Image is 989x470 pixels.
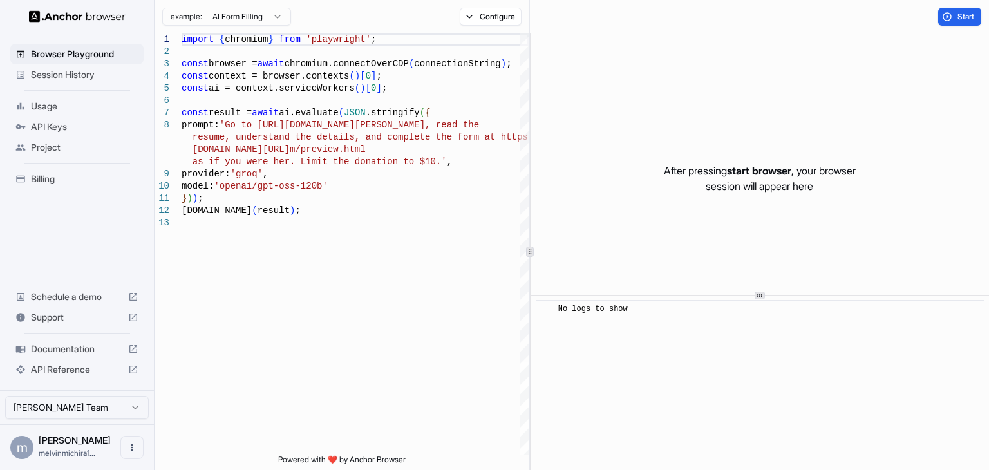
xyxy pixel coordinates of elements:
span: ; [295,205,300,216]
span: Project [31,141,138,154]
div: Billing [10,169,144,189]
span: 'groq' [231,169,263,179]
span: resume, understand the details, and complete the f [193,132,463,142]
span: ) [355,71,360,81]
span: API Reference [31,363,123,376]
button: Configure [460,8,522,26]
span: { [220,34,225,44]
div: m [10,436,33,459]
span: , [263,169,268,179]
div: 4 [155,70,169,82]
div: 8 [155,119,169,131]
div: 5 [155,82,169,95]
span: 'playwright' [306,34,371,44]
span: prompt: [182,120,220,130]
span: ) [501,59,506,69]
div: 6 [155,95,169,107]
span: { [425,108,430,118]
span: from [279,34,301,44]
p: After pressing , your browser session will appear here [664,163,856,194]
span: await [258,59,285,69]
div: Session History [10,64,144,85]
span: ( [420,108,425,118]
div: Support [10,307,144,328]
span: 0 [371,83,376,93]
div: 3 [155,58,169,70]
div: API Keys [10,117,144,137]
span: ad the [447,120,479,130]
span: No logs to show [558,305,628,314]
span: ] [371,71,376,81]
span: [ [366,83,371,93]
span: chromium.connectOverCDP [285,59,409,69]
span: const [182,83,209,93]
span: .stringify [366,108,420,118]
span: const [182,59,209,69]
span: await [252,108,279,118]
div: 12 [155,205,169,217]
span: 'openai/gpt-oss-120b' [214,181,327,191]
span: Powered with ❤️ by Anchor Browser [278,455,406,470]
span: [DOMAIN_NAME] [182,205,252,216]
button: Open menu [120,436,144,459]
span: ] [376,83,381,93]
span: ( [409,59,414,69]
div: 11 [155,193,169,205]
span: orm at https:// [463,132,544,142]
span: connectionString [414,59,500,69]
div: 7 [155,107,169,119]
span: const [182,108,209,118]
span: ; [506,59,511,69]
span: 'Go to [URL][DOMAIN_NAME][PERSON_NAME], re [220,120,447,130]
span: } [268,34,273,44]
div: 9 [155,168,169,180]
span: Schedule a demo [31,290,123,303]
span: ) [290,205,295,216]
span: , [447,156,452,167]
span: result [258,205,290,216]
span: browser = [209,59,258,69]
span: } [182,193,187,203]
span: ( [355,83,360,93]
span: Start [957,12,975,22]
span: context = browser.contexts [209,71,349,81]
span: model: [182,181,214,191]
span: import [182,34,214,44]
span: m/preview.html [290,144,366,155]
span: provider: [182,169,231,179]
div: 1 [155,33,169,46]
span: Session History [31,68,138,81]
div: 13 [155,217,169,229]
span: Documentation [31,343,123,355]
span: as if you were her. Limit the donation to $10.' [193,156,447,167]
div: API Reference [10,359,144,380]
img: Anchor Logo [29,10,126,23]
span: Browser Playground [31,48,138,61]
span: ) [187,193,192,203]
span: [DOMAIN_NAME][URL] [193,144,290,155]
div: 2 [155,46,169,58]
span: melvin michira [39,435,111,446]
span: 0 [366,71,371,81]
span: Usage [31,100,138,113]
span: ​ [542,303,549,315]
div: Documentation [10,339,144,359]
div: Project [10,137,144,158]
span: ; [382,83,387,93]
span: Billing [31,173,138,185]
span: ; [198,193,203,203]
div: Schedule a demo [10,287,144,307]
span: [ [360,71,365,81]
span: ai.evaluate [279,108,338,118]
span: ) [360,83,365,93]
span: ; [371,34,376,44]
div: 10 [155,180,169,193]
button: Start [938,8,981,26]
span: JSON [344,108,366,118]
span: start browser [727,164,791,177]
span: ( [349,71,354,81]
span: melvinmichira17@gmail.com [39,448,95,458]
span: ( [339,108,344,118]
span: ) [193,193,198,203]
span: API Keys [31,120,138,133]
